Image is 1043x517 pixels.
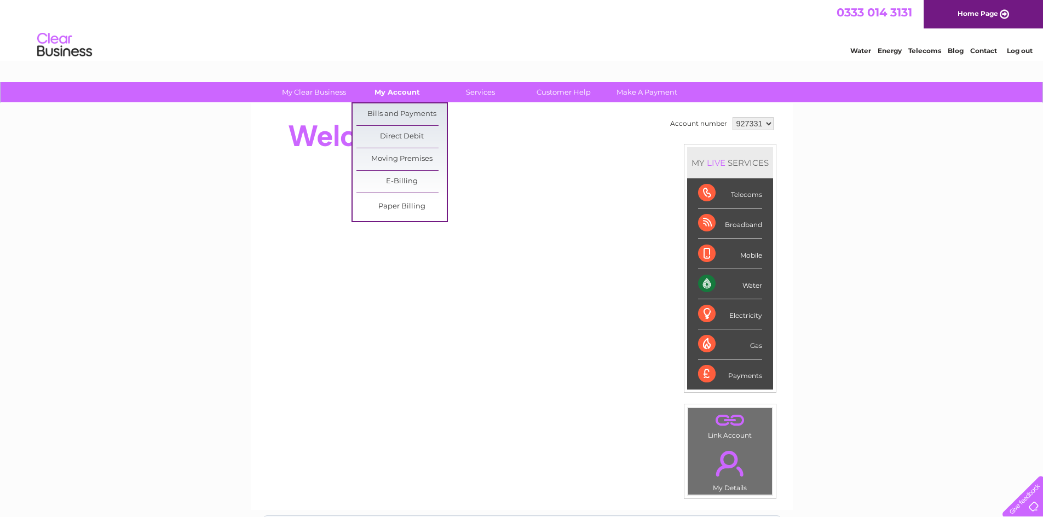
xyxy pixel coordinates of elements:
a: Make A Payment [602,82,692,102]
td: Account number [667,114,730,133]
a: Paper Billing [356,196,447,218]
a: Contact [970,47,997,55]
a: Moving Premises [356,148,447,170]
td: Link Account [688,408,773,442]
div: Electricity [698,299,762,329]
a: My Account [352,82,442,102]
a: Energy [878,47,902,55]
a: Bills and Payments [356,103,447,125]
a: Telecoms [908,47,941,55]
div: Payments [698,359,762,389]
div: Mobile [698,239,762,269]
img: logo.png [37,28,93,62]
a: Water [850,47,871,55]
div: MY SERVICES [687,147,773,178]
div: Clear Business is a trading name of Verastar Limited (registered in [GEOGRAPHIC_DATA] No. 3667643... [263,6,781,53]
a: Customer Help [518,82,609,102]
a: Services [435,82,526,102]
td: My Details [688,442,773,495]
div: Broadband [698,208,762,239]
div: Gas [698,329,762,359]
a: . [691,444,769,483]
a: 0333 014 3131 [837,5,912,19]
a: . [691,411,769,430]
a: Direct Debit [356,126,447,148]
div: LIVE [705,158,728,168]
a: Blog [948,47,964,55]
a: Log out [1007,47,1033,55]
div: Telecoms [698,178,762,208]
a: My Clear Business [269,82,359,102]
div: Water [698,269,762,299]
a: E-Billing [356,171,447,193]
